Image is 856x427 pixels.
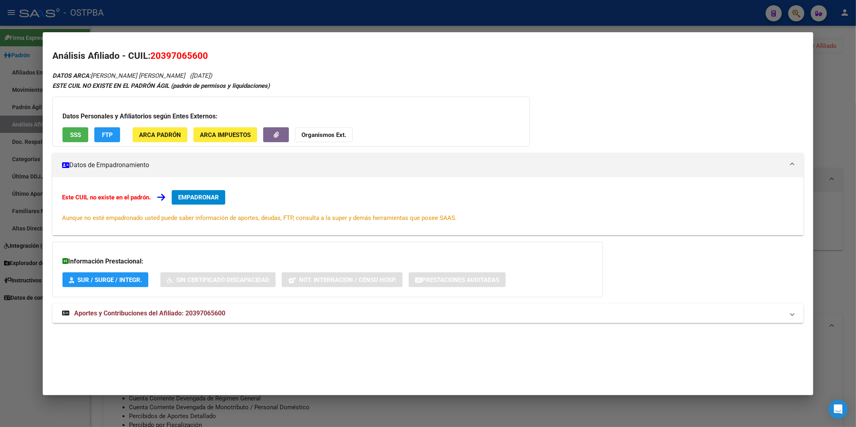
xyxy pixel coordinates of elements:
[94,127,120,142] button: FTP
[176,276,269,284] span: Sin Certificado Discapacidad
[77,276,142,284] span: SUR / SURGE / INTEGR.
[150,50,208,61] span: 20397065600
[62,214,457,222] span: Aunque no esté empadronado usted puede saber información de aportes, deudas, FTP, consulta a la s...
[62,112,520,121] h3: Datos Personales y Afiliatorios según Entes Externos:
[178,194,219,201] span: EMPADRONAR
[62,272,148,287] button: SUR / SURGE / INTEGR.
[422,276,499,284] span: Prestaciones Auditadas
[299,276,396,284] span: Not. Internacion / Censo Hosp.
[295,127,353,142] button: Organismos Ext.
[200,131,251,139] span: ARCA Impuestos
[102,131,113,139] span: FTP
[139,131,181,139] span: ARCA Padrón
[52,72,185,79] span: [PERSON_NAME] [PERSON_NAME]
[133,127,187,142] button: ARCA Padrón
[190,72,212,79] span: ([DATE])
[829,400,848,419] div: Open Intercom Messenger
[74,309,225,317] span: Aportes y Contribuciones del Afiliado: 20397065600
[70,131,81,139] span: SSS
[52,72,91,79] strong: DATOS ARCA:
[62,160,784,170] mat-panel-title: Datos de Empadronamiento
[62,127,88,142] button: SSS
[301,131,346,139] strong: Organismos Ext.
[62,257,593,266] h3: Información Prestacional:
[409,272,506,287] button: Prestaciones Auditadas
[52,304,804,323] mat-expansion-panel-header: Aportes y Contribuciones del Afiliado: 20397065600
[282,272,403,287] button: Not. Internacion / Censo Hosp.
[52,82,270,89] strong: ESTE CUIL NO EXISTE EN EL PADRÓN ÁGIL (padrón de permisos y liquidaciones)
[52,49,804,63] h2: Análisis Afiliado - CUIL:
[172,190,225,205] button: EMPADRONAR
[52,177,804,235] div: Datos de Empadronamiento
[52,153,804,177] mat-expansion-panel-header: Datos de Empadronamiento
[193,127,257,142] button: ARCA Impuestos
[160,272,276,287] button: Sin Certificado Discapacidad
[62,194,151,201] strong: Este CUIL no existe en el padrón.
